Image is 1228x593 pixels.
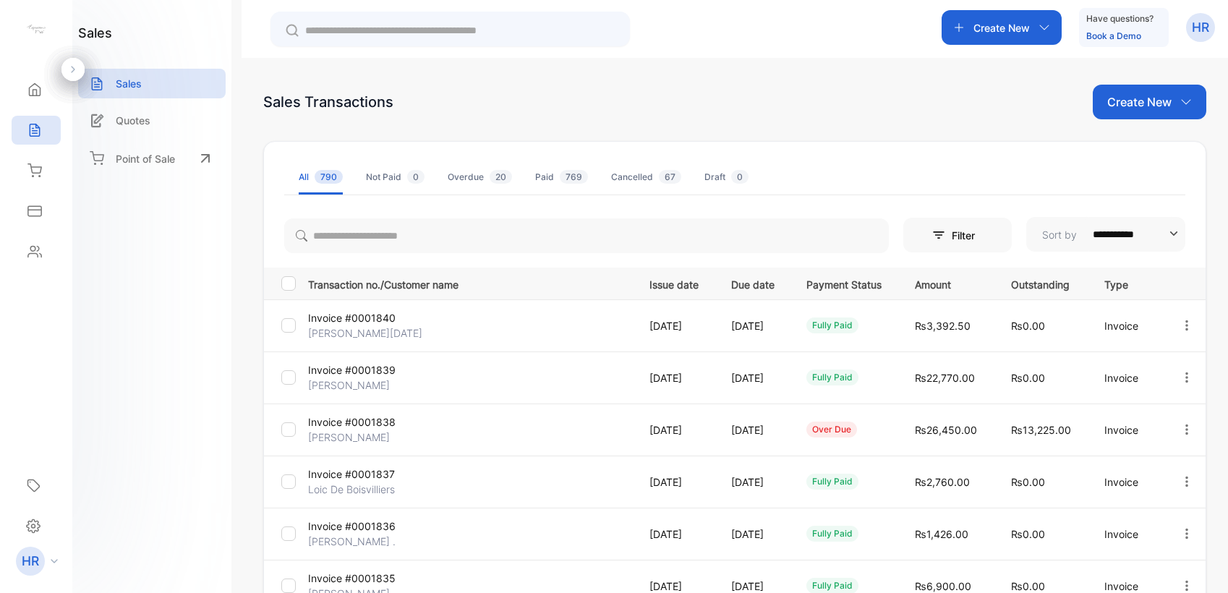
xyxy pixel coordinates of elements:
iframe: LiveChat chat widget [1167,532,1228,593]
p: [DATE] [649,422,702,438]
div: Cancelled [611,171,681,184]
p: Sales [116,76,142,91]
a: Point of Sale [78,142,226,174]
p: [DATE] [731,422,777,438]
p: Outstanding [1011,274,1075,292]
div: fully paid [806,370,858,385]
span: ₨2,760.00 [915,476,970,488]
div: Not Paid [366,171,425,184]
div: fully paid [806,526,858,542]
span: ₨0.00 [1011,476,1045,488]
span: ₨0.00 [1011,372,1045,384]
p: Invoice #0001835 [308,571,416,586]
div: All [299,171,343,184]
span: 0 [407,170,425,184]
p: [DATE] [649,474,702,490]
div: fully paid [806,317,858,333]
p: Due date [731,274,777,292]
span: ₨13,225.00 [1011,424,1071,436]
img: logo [25,19,47,40]
p: [DATE] [649,526,702,542]
p: Issue date [649,274,702,292]
button: Sort by [1026,217,1185,252]
p: Invoice [1104,422,1150,438]
p: HR [22,552,39,571]
div: Sales Transactions [263,91,393,113]
p: Point of Sale [116,151,175,166]
span: 769 [560,170,588,184]
h1: sales [78,23,112,43]
div: Draft [704,171,749,184]
p: [DATE] [731,370,777,385]
p: [PERSON_NAME] [308,430,416,445]
span: ₨26,450.00 [915,424,977,436]
p: Invoice [1104,318,1150,333]
p: Have questions? [1086,12,1154,26]
span: ₨22,770.00 [915,372,975,384]
p: HR [1192,18,1209,37]
span: 790 [315,170,343,184]
p: [DATE] [649,370,702,385]
span: ₨0.00 [1011,580,1045,592]
p: Sort by [1042,227,1077,242]
span: 20 [490,170,512,184]
p: Quotes [116,113,150,128]
span: ₨0.00 [1011,320,1045,332]
p: Invoice [1104,370,1150,385]
p: Transaction no./Customer name [308,274,631,292]
p: [PERSON_NAME] [308,377,416,393]
p: Invoice #0001838 [308,414,416,430]
span: ₨1,426.00 [915,528,968,540]
p: Invoice #0001839 [308,362,416,377]
span: ₨3,392.50 [915,320,971,332]
p: Invoice [1104,526,1150,542]
div: Paid [535,171,588,184]
a: Quotes [78,106,226,135]
p: Invoice #0001837 [308,466,416,482]
p: Type [1104,274,1150,292]
div: fully paid [806,474,858,490]
button: Create New [1093,85,1206,119]
a: Book a Demo [1086,30,1141,41]
p: Filter [952,228,984,243]
button: HR [1186,10,1215,45]
p: Amount [915,274,981,292]
p: Invoice [1104,474,1150,490]
p: [DATE] [731,318,777,333]
p: [DATE] [731,474,777,490]
a: Sales [78,69,226,98]
p: [DATE] [649,318,702,333]
p: Loic De Boisvilliers [308,482,416,497]
p: [DATE] [731,526,777,542]
p: [PERSON_NAME][DATE] [308,325,422,341]
p: Invoice #0001836 [308,519,416,534]
p: [PERSON_NAME] . [308,534,416,549]
span: ₨6,900.00 [915,580,971,592]
button: Create New [942,10,1062,45]
p: Create New [973,20,1030,35]
span: 67 [659,170,681,184]
p: Invoice #0001840 [308,310,416,325]
p: Create New [1107,93,1172,111]
div: Overdue [448,171,512,184]
p: Payment Status [806,274,885,292]
span: ₨0.00 [1011,528,1045,540]
span: 0 [731,170,749,184]
button: Filter [903,218,1012,252]
div: over due [806,422,857,438]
